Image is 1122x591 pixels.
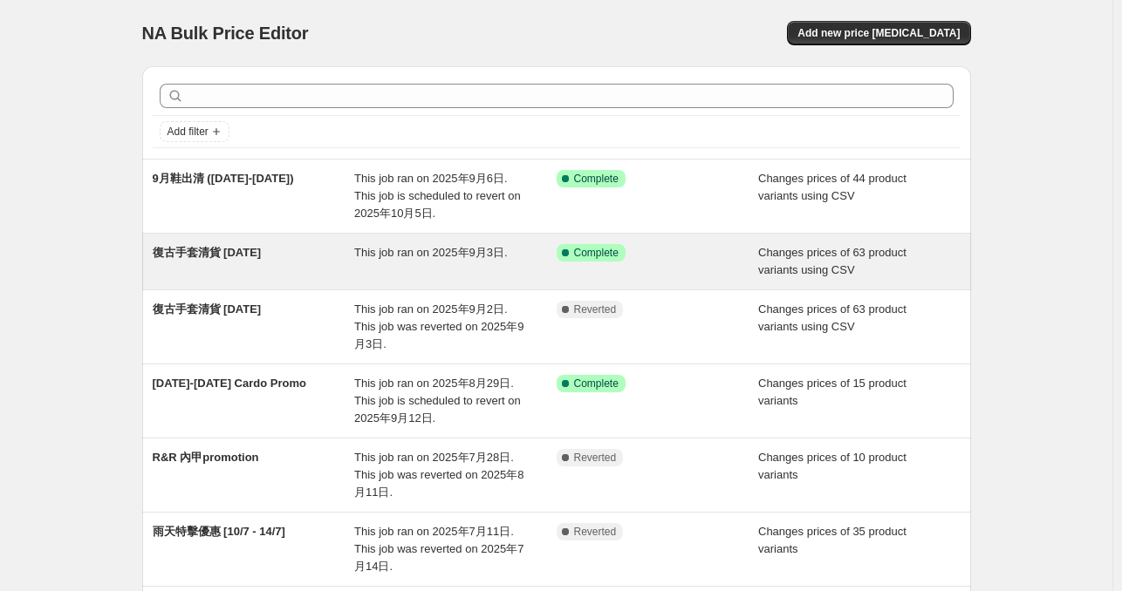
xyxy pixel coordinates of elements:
span: Add filter [168,125,209,139]
span: R&R 內甲promotion [153,451,259,464]
span: Add new price [MEDICAL_DATA] [797,26,960,40]
span: [DATE]-[DATE] Cardo Promo [153,377,306,390]
span: Reverted [574,451,617,465]
span: Changes prices of 15 product variants [758,377,906,407]
span: NA Bulk Price Editor [142,24,309,43]
span: Complete [574,172,619,186]
span: Complete [574,246,619,260]
span: This job ran on 2025年9月2日. This job was reverted on 2025年9月3日. [354,302,523,350]
span: Changes prices of 35 product variants [758,525,906,555]
button: Add filter [160,121,229,142]
span: Complete [574,377,619,391]
span: This job ran on 2025年7月28日. This job was reverted on 2025年8月11日. [354,451,523,499]
span: 9月鞋出清 ([DATE]-[DATE]) [153,172,294,185]
span: This job ran on 2025年9月3日. [354,246,508,259]
span: Reverted [574,302,617,316]
span: This job ran on 2025年9月6日. This job is scheduled to revert on 2025年10月5日. [354,172,521,220]
span: Changes prices of 63 product variants using CSV [758,302,906,333]
span: 復古手套清貨 [DATE] [153,246,262,259]
button: Add new price [MEDICAL_DATA] [787,21,970,45]
span: 復古手套清貨 [DATE] [153,302,262,316]
span: This job ran on 2025年8月29日. This job is scheduled to revert on 2025年9月12日. [354,377,521,425]
span: Reverted [574,525,617,539]
span: Changes prices of 63 product variants using CSV [758,246,906,276]
span: Changes prices of 44 product variants using CSV [758,172,906,202]
span: Changes prices of 10 product variants [758,451,906,481]
span: This job ran on 2025年7月11日. This job was reverted on 2025年7月14日. [354,525,523,573]
span: 雨天特擊優惠 [10/7 - 14/7] [153,525,285,538]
